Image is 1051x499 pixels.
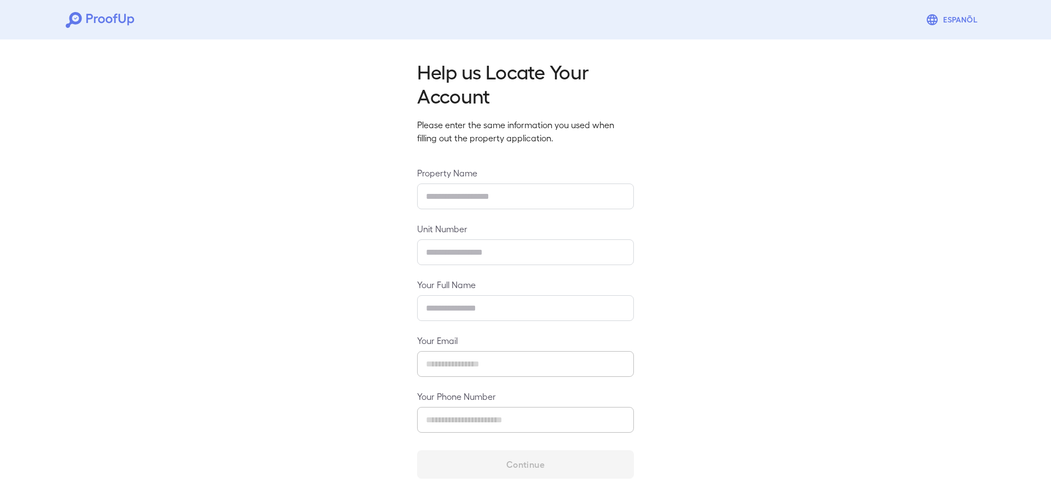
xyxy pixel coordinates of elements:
[417,278,634,291] label: Your Full Name
[417,390,634,403] label: Your Phone Number
[417,118,634,145] p: Please enter the same information you used when filling out the property application.
[417,59,634,107] h2: Help us Locate Your Account
[417,334,634,347] label: Your Email
[417,167,634,179] label: Property Name
[921,9,985,31] button: Espanõl
[417,222,634,235] label: Unit Number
